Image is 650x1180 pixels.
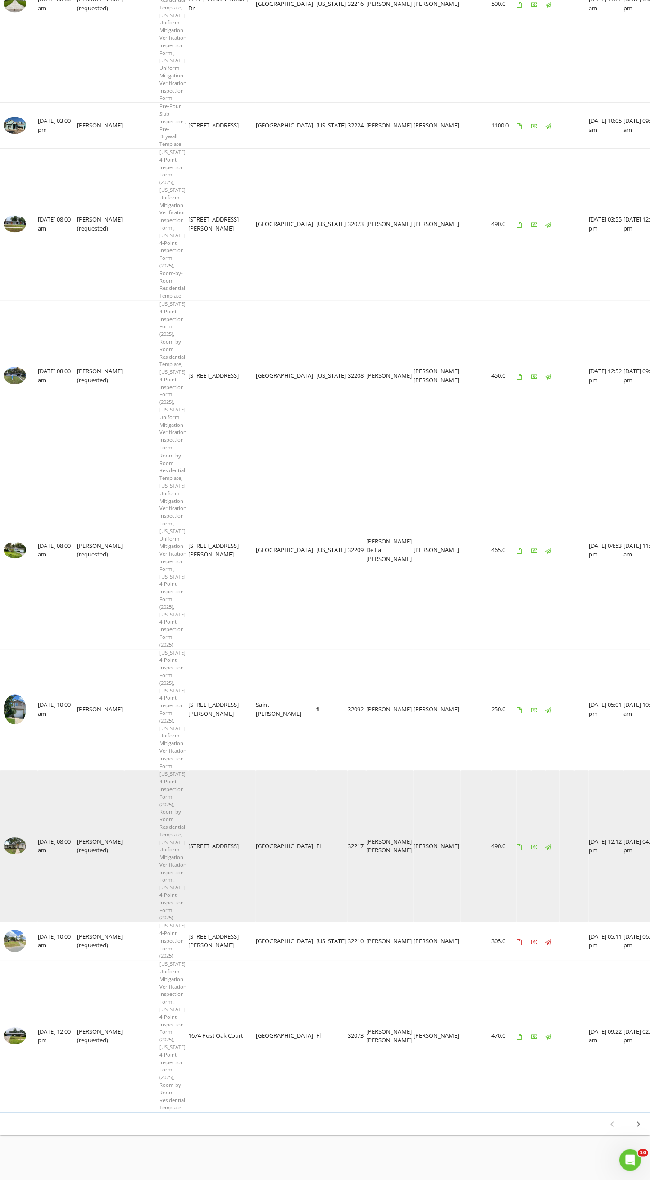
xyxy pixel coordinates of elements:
[316,452,348,649] td: [US_STATE]
[414,300,461,452] td: [PERSON_NAME] [PERSON_NAME]
[256,649,316,770] td: Saint [PERSON_NAME]
[491,960,517,1112] td: 470.0
[188,770,256,922] td: [STREET_ADDRESS]
[4,1027,26,1044] img: 8806604%2Fcover_photos%2F2CjBxwqMayIFNd3qmXWD%2Fsmall.jpg
[491,649,517,770] td: 250.0
[348,770,366,922] td: 32217
[316,103,348,149] td: [US_STATE]
[38,770,77,922] td: [DATE] 08:00 am
[414,103,461,149] td: [PERSON_NAME]
[638,1149,648,1157] span: 10
[256,960,316,1112] td: [GEOGRAPHIC_DATA]
[77,649,124,770] td: [PERSON_NAME]
[414,452,461,649] td: [PERSON_NAME]
[159,452,186,648] span: Room-by-Room Residential Template, [US_STATE] Uniform Mitigation Verification Inspection Form , [...
[38,649,77,770] td: [DATE] 10:00 am
[38,960,77,1112] td: [DATE] 12:00 pm
[4,837,26,854] img: 8832675%2Fcover_photos%2FH5dVh4jGpaaMU3QDLNEa%2Fsmall.jpg
[77,300,124,452] td: [PERSON_NAME] (requested)
[366,649,414,770] td: [PERSON_NAME]
[366,770,414,922] td: [PERSON_NAME] [PERSON_NAME]
[159,149,186,299] span: [US_STATE] 4-Point Inspection Form (2025), [US_STATE] Uniform Mitigation Verification Inspection ...
[589,300,623,452] td: [DATE] 12:52 pm
[316,300,348,452] td: [US_STATE]
[4,930,26,952] img: streetview
[619,1149,641,1171] iframe: Intercom live chat
[366,148,414,300] td: [PERSON_NAME]
[589,922,623,960] td: [DATE] 05:11 pm
[159,300,186,451] span: [US_STATE] 4-Point Inspection Form (2025), Room-by-Room Residential Template, [US_STATE] 4-Point ...
[348,452,366,649] td: 32209
[159,960,186,1111] span: [US_STATE] Uniform Mitigation Verification Inspection Form , [US_STATE] 4-Point Inspection Form (...
[256,770,316,922] td: [GEOGRAPHIC_DATA]
[633,1119,644,1130] i: chevron_right
[630,1116,646,1132] button: Next page
[188,300,256,452] td: [STREET_ADDRESS]
[589,148,623,300] td: [DATE] 03:55 pm
[414,148,461,300] td: [PERSON_NAME]
[77,960,124,1112] td: [PERSON_NAME] (requested)
[491,922,517,960] td: 305.0
[77,770,124,922] td: [PERSON_NAME] (requested)
[38,922,77,960] td: [DATE] 10:00 am
[188,960,256,1112] td: 1674 Post Oak Court
[316,148,348,300] td: [US_STATE]
[366,922,414,960] td: [PERSON_NAME]
[348,103,366,149] td: 32224
[316,770,348,922] td: FL
[256,452,316,649] td: [GEOGRAPHIC_DATA]
[38,148,77,300] td: [DATE] 08:00 am
[414,922,461,960] td: [PERSON_NAME]
[589,452,623,649] td: [DATE] 04:53 pm
[491,452,517,649] td: 465.0
[159,103,186,147] span: Pre-Pour Slab Inspection , Pre-Drywall Template
[4,694,26,724] img: 8925935%2Fcover_photos%2F3wp8HoNyNblorpv7jTjE%2Fsmall.8925935-1750599782157
[491,148,517,300] td: 490.0
[38,300,77,452] td: [DATE] 08:00 am
[188,649,256,770] td: [STREET_ADDRESS][PERSON_NAME]
[491,103,517,149] td: 1100.0
[77,922,124,960] td: [PERSON_NAME] (requested)
[589,649,623,770] td: [DATE] 05:01 pm
[589,103,623,149] td: [DATE] 10:05 am
[188,922,256,960] td: [STREET_ADDRESS][PERSON_NAME]
[188,148,256,300] td: [STREET_ADDRESS][PERSON_NAME]
[366,452,414,649] td: [PERSON_NAME] De La [PERSON_NAME]
[414,960,461,1112] td: [PERSON_NAME]
[4,367,26,384] img: 8974412%2Fcover_photos%2FdR5ZxKUcKcmAI1fviOJH%2Fsmall.jpg
[4,215,26,232] img: 8981876%2Fcover_photos%2FcAuYtGlJjrw8LaQBIr8M%2Fsmall.jpg
[256,300,316,452] td: [GEOGRAPHIC_DATA]
[188,452,256,649] td: [STREET_ADDRESS][PERSON_NAME]
[159,922,186,959] span: [US_STATE] 4-Point Inspection Form (2025)
[159,649,186,769] span: [US_STATE] 4-Point Inspection Form (2025), [US_STATE] 4-Point Inspection Form (2025), [US_STATE] ...
[256,922,316,960] td: [GEOGRAPHIC_DATA]
[366,103,414,149] td: [PERSON_NAME]
[366,300,414,452] td: [PERSON_NAME]
[491,770,517,922] td: 490.0
[348,649,366,770] td: 32092
[491,300,517,452] td: 450.0
[256,103,316,149] td: [GEOGRAPHIC_DATA]
[38,103,77,149] td: [DATE] 03:00 pm
[38,452,77,649] td: [DATE] 08:00 am
[348,922,366,960] td: 32210
[366,960,414,1112] td: [PERSON_NAME] [PERSON_NAME]
[77,452,124,649] td: [PERSON_NAME] (requested)
[316,960,348,1112] td: Fl
[4,117,26,134] img: 9017977%2Fcover_photos%2FIYyfiLgz9stStMYmVnlB%2Fsmall.9017977-1755692584793
[589,960,623,1112] td: [DATE] 09:22 am
[4,542,26,559] img: 8955192%2Fcover_photos%2Fqpi3A3DXBe82LoaEoSdE%2Fsmall.jpg
[348,960,366,1112] td: 32073
[414,770,461,922] td: [PERSON_NAME]
[316,649,348,770] td: fl
[316,922,348,960] td: [US_STATE]
[77,103,124,149] td: [PERSON_NAME]
[77,148,124,300] td: [PERSON_NAME] (requested)
[589,770,623,922] td: [DATE] 12:12 pm
[348,148,366,300] td: 32073
[188,103,256,149] td: [STREET_ADDRESS]
[256,148,316,300] td: [GEOGRAPHIC_DATA]
[348,300,366,452] td: 32208
[414,649,461,770] td: [PERSON_NAME]
[159,770,186,921] span: [US_STATE] 4-Point Inspection Form (2025), Room-by-Room Residential Template, [US_STATE] Uniform ...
